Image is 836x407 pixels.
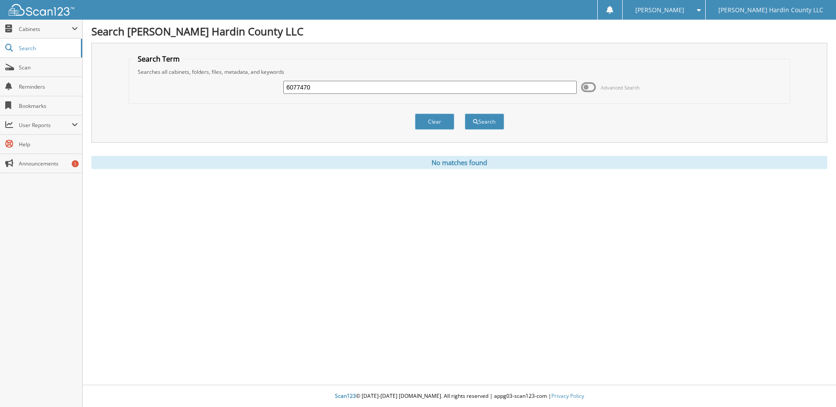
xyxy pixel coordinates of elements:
[19,121,72,129] span: User Reports
[9,4,74,16] img: scan123-logo-white.svg
[415,114,454,130] button: Clear
[635,7,684,13] span: [PERSON_NAME]
[551,392,584,400] a: Privacy Policy
[133,54,184,64] legend: Search Term
[91,24,827,38] h1: Search [PERSON_NAME] Hardin County LLC
[601,84,640,91] span: Advanced Search
[91,156,827,169] div: No matches found
[19,64,78,71] span: Scan
[19,45,77,52] span: Search
[72,160,79,167] div: 1
[19,102,78,110] span: Bookmarks
[19,83,78,90] span: Reminders
[792,365,836,407] iframe: Chat Widget
[465,114,504,130] button: Search
[718,7,823,13] span: [PERSON_NAME] Hardin County LLC
[19,25,72,33] span: Cabinets
[19,160,78,167] span: Announcements
[83,386,836,407] div: © [DATE]-[DATE] [DOMAIN_NAME]. All rights reserved | appg03-scan123-com |
[335,392,356,400] span: Scan123
[19,141,78,148] span: Help
[133,68,785,76] div: Searches all cabinets, folders, files, metadata, and keywords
